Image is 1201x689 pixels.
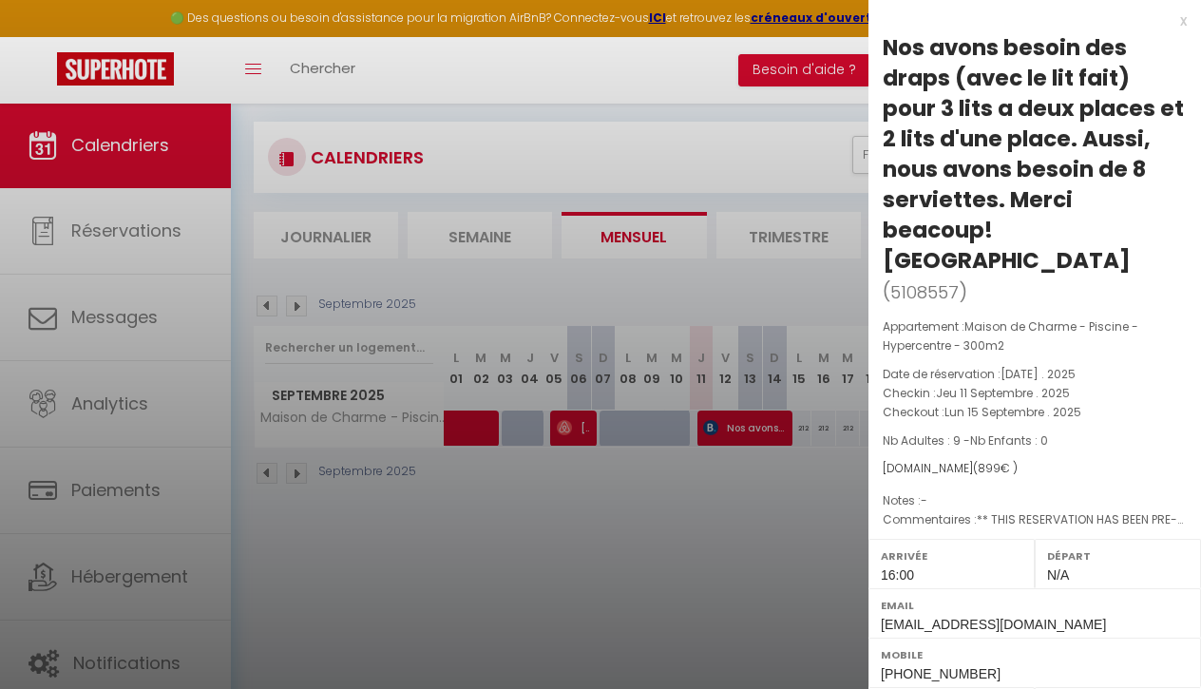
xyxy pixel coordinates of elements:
[15,8,72,65] button: Ouvrir le widget de chat LiveChat
[883,491,1187,510] p: Notes :
[970,432,1048,449] span: Nb Enfants : 0
[881,596,1189,615] label: Email
[883,365,1187,384] p: Date de réservation :
[1047,546,1189,565] label: Départ
[921,492,927,508] span: -
[890,280,959,304] span: 5108557
[1001,366,1076,382] span: [DATE] . 2025
[883,510,1187,529] p: Commentaires :
[883,32,1187,276] div: Nos avons besoin des draps (avec le lit fait) pour 3 lits a deux places et 2 lits d'une place. Au...
[944,404,1081,420] span: Lun 15 Septembre . 2025
[883,317,1187,355] p: Appartement :
[881,567,914,583] span: 16:00
[881,617,1106,632] span: [EMAIL_ADDRESS][DOMAIN_NAME]
[883,460,1187,478] div: [DOMAIN_NAME]
[1047,567,1069,583] span: N/A
[881,645,1189,664] label: Mobile
[973,460,1018,476] span: ( € )
[883,278,967,305] span: ( )
[881,666,1001,681] span: [PHONE_NUMBER]
[883,384,1187,403] p: Checkin :
[883,318,1138,354] span: Maison de Charme - Piscine - Hypercentre - 300m2
[978,460,1001,476] span: 899
[883,432,1048,449] span: Nb Adultes : 9 -
[868,10,1187,32] div: x
[883,403,1187,422] p: Checkout :
[936,385,1070,401] span: Jeu 11 Septembre . 2025
[881,546,1022,565] label: Arrivée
